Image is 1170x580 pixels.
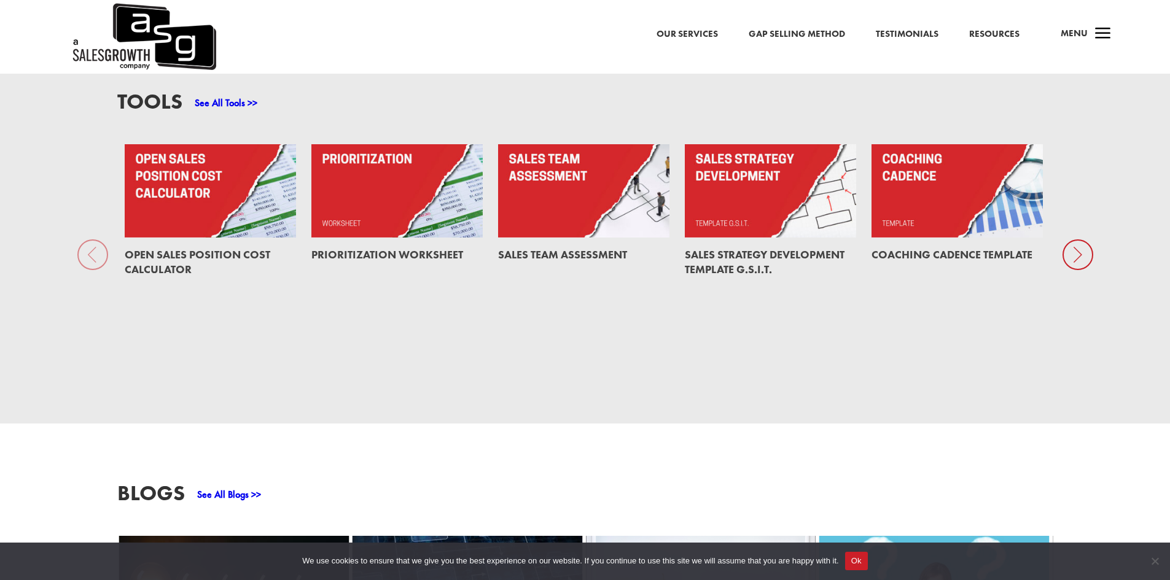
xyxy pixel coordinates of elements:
span: We use cookies to ensure that we give you the best experience on our website. If you continue to ... [302,555,838,567]
a: Sales Strategy Development Template G.S.I.T. [685,247,844,276]
a: Open Sales Position Cost Calculator [125,247,270,276]
a: Resources [969,26,1020,42]
h3: Blogs [117,482,185,510]
a: Sales Team Assessment [498,247,627,261]
a: Gap Selling Method [749,26,845,42]
span: a [1091,22,1115,47]
a: See All Tools >> [195,96,257,109]
a: Prioritization Worksheet [311,247,463,261]
a: Our Services [657,26,718,42]
a: Coaching Cadence Template [872,247,1032,261]
button: Ok [845,552,868,570]
span: Menu [1061,27,1088,39]
a: Testimonials [876,26,938,42]
span: No [1149,555,1161,567]
a: See All Blogs >> [197,488,261,501]
h3: Tools [117,91,182,118]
